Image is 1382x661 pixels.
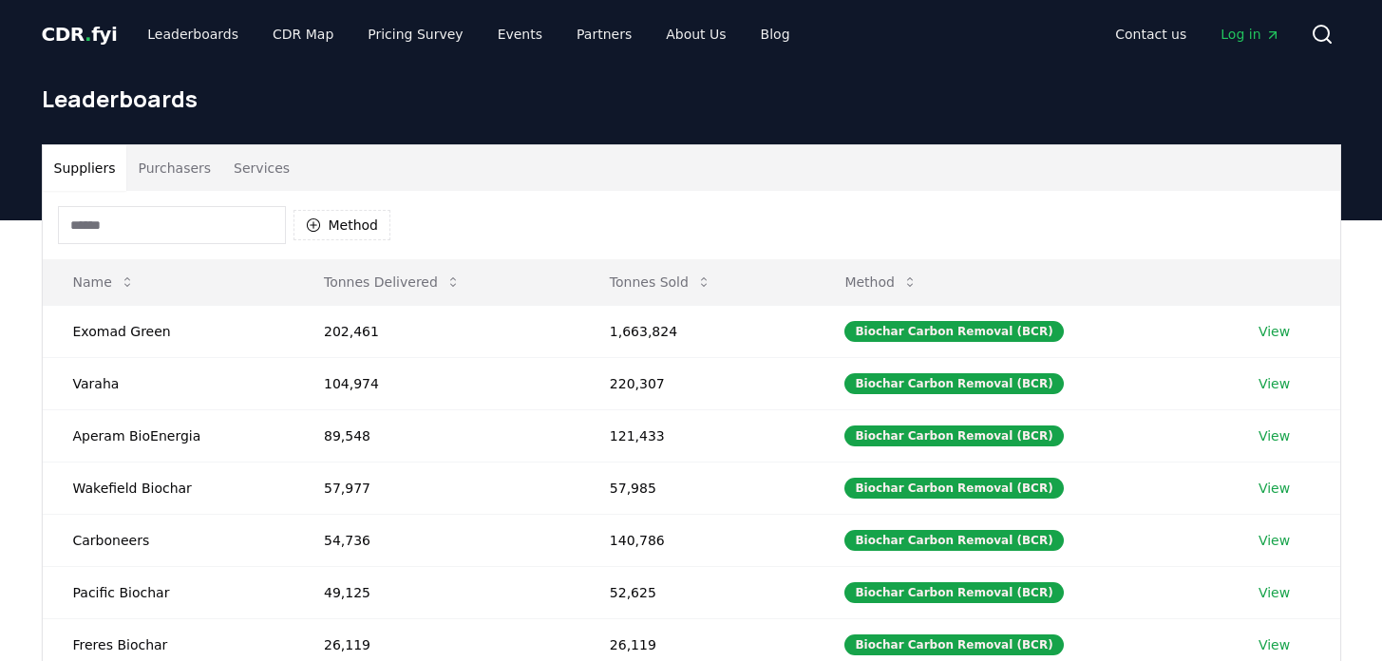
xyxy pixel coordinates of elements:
[844,478,1063,499] div: Biochar Carbon Removal (BCR)
[844,530,1063,551] div: Biochar Carbon Removal (BCR)
[579,462,815,514] td: 57,985
[42,21,118,47] a: CDR.fyi
[43,357,293,409] td: Varaha
[561,17,647,51] a: Partners
[844,321,1063,342] div: Biochar Carbon Removal (BCR)
[42,23,118,46] span: CDR fyi
[132,17,254,51] a: Leaderboards
[746,17,805,51] a: Blog
[257,17,349,51] a: CDR Map
[579,357,815,409] td: 220,307
[844,425,1063,446] div: Biochar Carbon Removal (BCR)
[844,634,1063,655] div: Biochar Carbon Removal (BCR)
[1100,17,1202,51] a: Contact us
[43,566,293,618] td: Pacific Biochar
[293,357,579,409] td: 104,974
[43,514,293,566] td: Carboneers
[844,373,1063,394] div: Biochar Carbon Removal (BCR)
[844,582,1063,603] div: Biochar Carbon Removal (BCR)
[132,17,805,51] nav: Main
[579,409,815,462] td: 121,433
[42,84,1341,114] h1: Leaderboards
[579,514,815,566] td: 140,786
[1259,531,1290,550] a: View
[595,263,727,301] button: Tonnes Sold
[293,210,391,240] button: Method
[293,462,579,514] td: 57,977
[352,17,478,51] a: Pricing Survey
[293,409,579,462] td: 89,548
[579,305,815,357] td: 1,663,824
[1221,25,1279,44] span: Log in
[126,145,222,191] button: Purchasers
[1205,17,1295,51] a: Log in
[43,305,293,357] td: Exomad Green
[483,17,558,51] a: Events
[293,514,579,566] td: 54,736
[1259,583,1290,602] a: View
[293,305,579,357] td: 202,461
[43,462,293,514] td: Wakefield Biochar
[1259,322,1290,341] a: View
[829,263,933,301] button: Method
[43,409,293,462] td: Aperam BioEnergia
[1259,479,1290,498] a: View
[222,145,301,191] button: Services
[85,23,91,46] span: .
[579,566,815,618] td: 52,625
[1100,17,1295,51] nav: Main
[309,263,476,301] button: Tonnes Delivered
[43,145,127,191] button: Suppliers
[651,17,741,51] a: About Us
[1259,374,1290,393] a: View
[58,263,150,301] button: Name
[1259,635,1290,654] a: View
[1259,426,1290,445] a: View
[293,566,579,618] td: 49,125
